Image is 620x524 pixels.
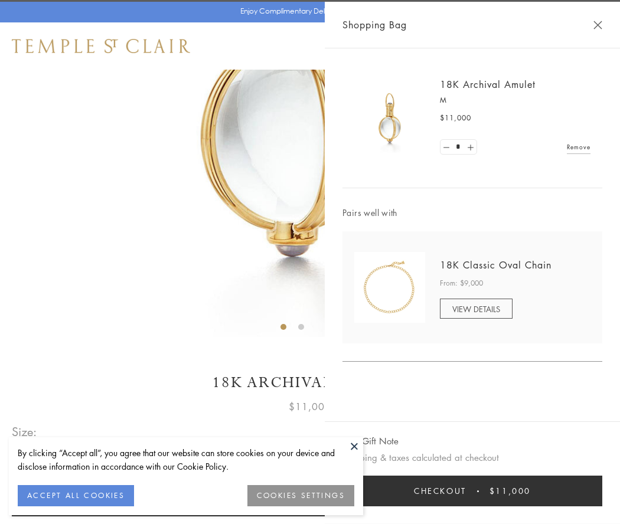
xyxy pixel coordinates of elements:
[414,484,466,497] span: Checkout
[18,446,354,473] div: By clicking “Accept all”, you agree that our website can store cookies on your device and disclos...
[342,450,602,465] p: Shipping & taxes calculated at checkout
[354,252,425,323] img: N88865-OV18
[440,277,483,289] span: From: $9,000
[342,434,399,448] button: Add Gift Note
[452,303,500,315] span: VIEW DETAILS
[342,206,602,220] span: Pairs well with
[12,372,608,393] h1: 18K Archival Amulet
[440,258,552,271] a: 18K Classic Oval Chain
[440,112,471,124] span: $11,000
[12,422,38,441] span: Size:
[18,485,134,506] button: ACCEPT ALL COOKIES
[464,140,476,155] a: Set quantity to 2
[240,5,374,17] p: Enjoy Complimentary Delivery & Returns
[247,485,354,506] button: COOKIES SETTINGS
[567,140,590,153] a: Remove
[354,83,425,153] img: 18K Archival Amulet
[440,78,536,91] a: 18K Archival Amulet
[440,140,452,155] a: Set quantity to 0
[490,484,531,497] span: $11,000
[342,476,602,506] button: Checkout $11,000
[593,21,602,30] button: Close Shopping Bag
[440,299,513,319] a: VIEW DETAILS
[342,17,407,32] span: Shopping Bag
[440,94,590,106] p: M
[289,399,331,414] span: $11,000
[12,39,190,53] img: Temple St. Clair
